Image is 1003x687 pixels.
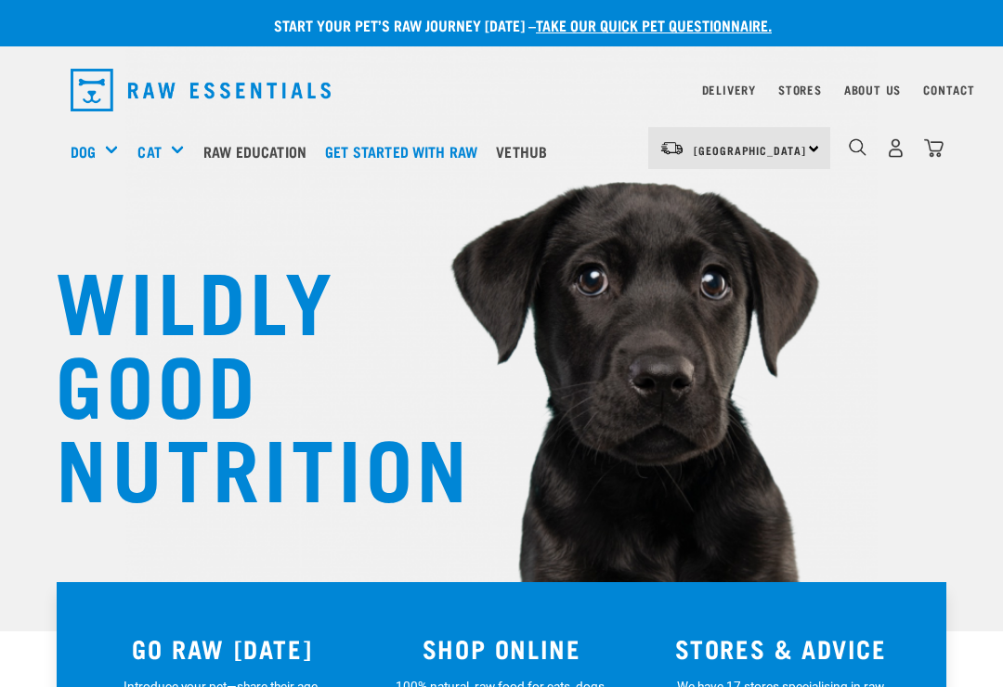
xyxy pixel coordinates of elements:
a: Contact [923,86,975,93]
a: Delivery [702,86,756,93]
a: Vethub [491,114,561,188]
a: Stores [778,86,822,93]
img: home-icon@2x.png [924,138,944,158]
img: user.png [886,138,905,158]
a: Cat [137,140,161,162]
span: [GEOGRAPHIC_DATA] [694,147,806,153]
h3: GO RAW [DATE] [94,634,351,663]
a: take our quick pet questionnaire. [536,20,772,29]
h3: SHOP ONLINE [373,634,631,663]
a: About Us [844,86,901,93]
h3: STORES & ADVICE [652,634,909,663]
a: Dog [71,140,96,162]
h1: WILDLY GOOD NUTRITION [56,255,427,506]
img: van-moving.png [659,140,684,157]
a: Raw Education [199,114,320,188]
nav: dropdown navigation [56,61,947,119]
img: Raw Essentials Logo [71,69,331,111]
img: home-icon-1@2x.png [849,138,866,156]
a: Get started with Raw [320,114,491,188]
